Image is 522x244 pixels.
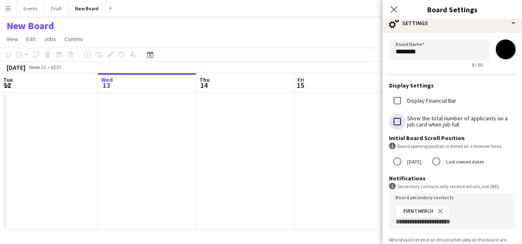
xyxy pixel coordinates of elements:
[3,34,21,44] a: View
[296,81,304,90] span: 15
[100,81,113,90] span: 13
[27,64,48,70] span: Week 33
[44,0,69,16] button: Draft
[389,183,515,190] div: Secondary contacts only receive emails, not SMS.
[396,194,453,200] mat-label: Board secondary contacts
[382,13,522,33] div: Settings
[389,82,515,89] h3: Display Settings
[7,35,18,43] span: View
[7,63,25,71] div: [DATE]
[199,76,210,83] span: Thu
[26,35,36,43] span: Edit
[405,98,456,104] label: Display Financial Bar
[69,0,105,16] button: New Board
[405,155,421,168] label: [DATE]
[61,34,86,44] a: Comms
[396,203,509,226] mat-chip-grid: Board secondary contact selection
[444,155,484,168] label: Last viewed dates
[382,4,522,15] h3: Board Settings
[64,35,83,43] span: Comms
[403,209,433,214] span: Event Merch
[298,76,304,83] span: Fri
[198,81,210,90] span: 14
[465,62,489,68] span: 8 / 60
[389,175,515,182] h3: Notifications
[3,76,13,83] span: Tue
[23,34,39,44] a: Edit
[7,20,54,32] h1: New Board
[101,76,113,83] span: Wed
[41,34,60,44] a: Jobs
[51,64,62,70] div: AEST
[2,81,13,90] span: 12
[44,35,56,43] span: Jobs
[17,0,44,16] button: Events
[405,115,515,128] label: Show the total number of applicants on a job card when job full
[389,143,515,150] div: Board opening position is stored on a browser basis.
[389,134,515,142] h3: Initial Board Scroll Position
